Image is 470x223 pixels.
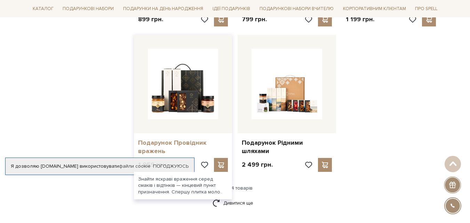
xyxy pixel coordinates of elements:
[242,139,332,155] a: Подарунок Рідними шляхами
[119,163,151,169] a: файли cookie
[346,15,374,23] p: 1 199 грн.
[213,197,258,209] a: Дивитися ще
[210,3,253,14] a: Ідеї подарунків
[6,163,194,169] div: Я дозволяю [DOMAIN_NAME] використовувати
[242,15,267,23] p: 799 грн.
[30,3,56,14] a: Каталог
[120,3,206,14] a: Подарунки на День народження
[153,163,189,169] a: Погоджуюсь
[257,3,336,15] a: Подарункові набори Вчителю
[242,161,273,169] p: 2 499 грн.
[412,3,440,14] a: Про Spell
[340,3,409,14] a: Корпоративним клієнтам
[134,172,232,199] div: Знайти яскраві враження серед смаків і відтінків — кінцевий пункт призначення. Спершу плитка моло..
[138,15,163,23] p: 899 грн.
[138,139,228,155] a: Подарунок Провідник вражень
[27,185,443,191] div: 16 з 34 товарів
[60,3,117,14] a: Подарункові набори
